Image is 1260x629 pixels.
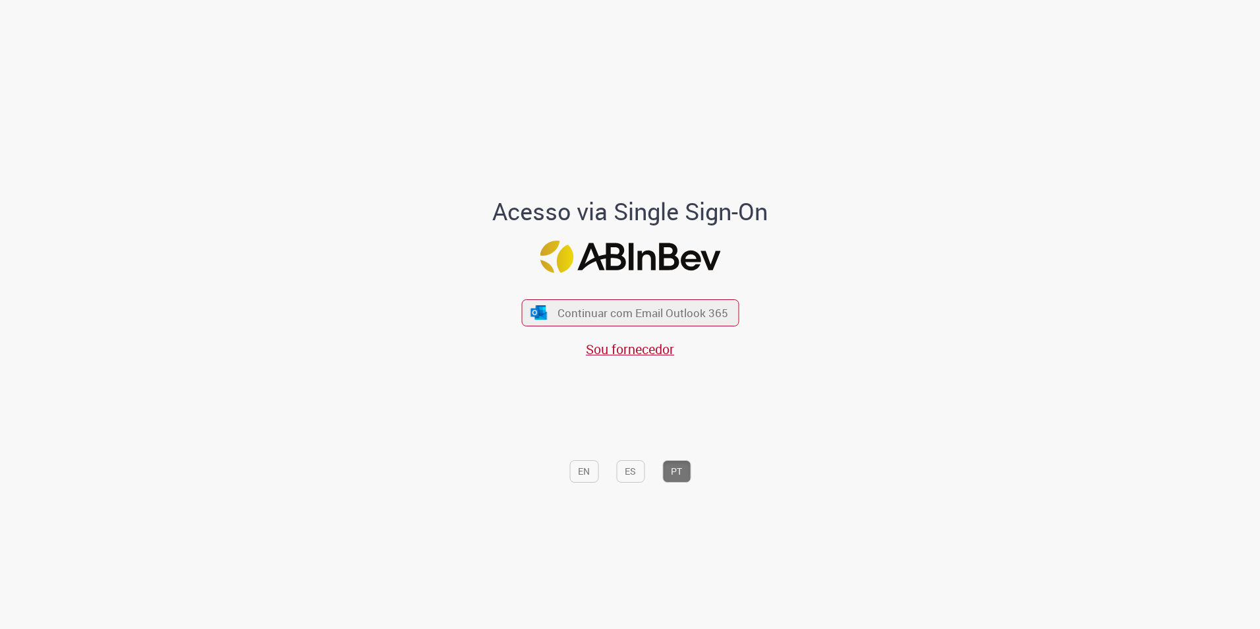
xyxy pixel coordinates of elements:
button: PT [662,460,691,483]
button: ícone Azure/Microsoft 360 Continuar com Email Outlook 365 [521,299,739,326]
button: ES [616,460,644,483]
span: Continuar com Email Outlook 365 [558,305,728,320]
h1: Acesso via Single Sign-On [447,198,813,225]
button: EN [569,460,598,483]
img: Logo ABInBev [540,241,720,273]
img: ícone Azure/Microsoft 360 [530,305,548,319]
a: Sou fornecedor [586,340,674,358]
